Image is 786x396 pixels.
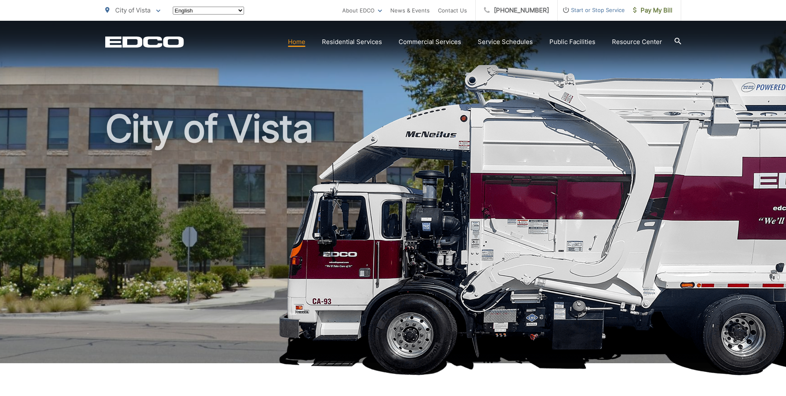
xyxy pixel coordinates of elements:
[399,37,461,47] a: Commercial Services
[322,37,382,47] a: Residential Services
[438,5,467,15] a: Contact Us
[633,5,672,15] span: Pay My Bill
[173,7,244,15] select: Select a language
[105,108,681,371] h1: City of Vista
[549,37,595,47] a: Public Facilities
[342,5,382,15] a: About EDCO
[288,37,305,47] a: Home
[115,6,150,14] span: City of Vista
[105,36,184,48] a: EDCD logo. Return to the homepage.
[612,37,662,47] a: Resource Center
[390,5,430,15] a: News & Events
[478,37,533,47] a: Service Schedules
